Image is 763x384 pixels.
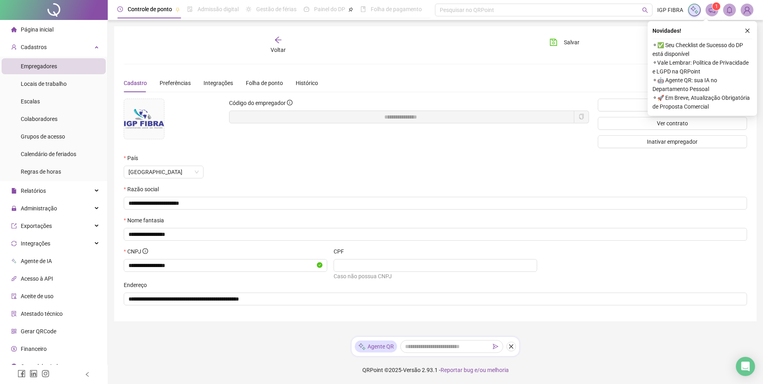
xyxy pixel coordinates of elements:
span: dashboard [304,6,309,12]
button: Salvar [544,36,585,49]
span: Voltar [271,47,286,53]
span: export [11,223,17,229]
span: dollar [11,346,17,352]
span: Novidades ! [652,26,681,35]
span: Inativar empregador [647,137,698,146]
span: ⚬ Vale Lembrar: Política de Privacidade e LGPD na QRPoint [652,58,752,76]
button: Inativar empregador [598,135,747,148]
span: search [642,7,648,13]
span: IGP FIBRA [657,6,683,14]
span: ⚬ 🚀 Em Breve, Atualização Obrigatória de Proposta Comercial [652,93,752,111]
span: Acesso à API [21,275,53,282]
span: file-done [187,6,193,12]
span: info-circle [287,100,293,105]
span: user-add [11,44,17,50]
span: Razão social [127,185,159,194]
span: Gerar QRCode [21,328,56,335]
span: info-circle [11,364,17,369]
span: ⚬ 🤖 Agente QR: sua IA no Departamento Pessoal [652,76,752,93]
footer: QRPoint © 2025 - 2.93.1 - [108,356,763,384]
button: Ver contrato [598,117,747,130]
span: Aceite de uso [21,293,53,299]
label: Endereço [124,281,152,289]
span: notification [708,6,716,14]
div: Folha de ponto [246,79,283,87]
img: sparkle-icon.fc2bf0ac1784a2077858766a79e2daf3.svg [358,342,366,351]
span: ⚬ ✅ Seu Checklist de Sucesso do DP está disponível [652,41,752,58]
span: sync [11,241,17,246]
sup: 1 [712,2,720,10]
span: Versão [403,367,421,373]
div: Cadastro [124,79,147,87]
span: Ver contrato [657,119,688,128]
span: Financeiro [21,346,47,352]
span: close [508,344,514,349]
span: bell [726,6,733,14]
span: Gestão de férias [256,6,297,12]
span: Empregadores [21,63,57,69]
span: Atestado técnico [21,311,63,317]
span: Relatórios [21,188,46,194]
span: Administração [21,205,57,212]
span: Central de ajuda [21,363,61,370]
label: CPF [334,247,349,256]
span: save [550,38,557,46]
div: Caso não possua CNPJ [334,272,537,281]
span: Integrações [21,240,50,247]
span: Cadastros [21,44,47,50]
span: linkedin [30,370,38,378]
span: sun [246,6,251,12]
span: Agente de IA [21,258,52,264]
span: solution [11,311,17,317]
span: Código do empregador [229,100,286,106]
span: Brasil [128,166,199,178]
span: facebook [18,370,26,378]
span: Controle de ponto [128,6,172,12]
div: Integrações [204,79,233,87]
span: Admissão digital [198,6,239,12]
span: instagram [42,370,49,378]
button: Gerar QRCode [598,99,747,111]
span: Grupos de acesso [21,133,65,140]
span: clock-circle [117,6,123,12]
span: País [127,154,138,162]
span: arrow-left [274,36,282,44]
span: Exportações [21,223,52,229]
img: 37285 [741,4,753,16]
span: audit [11,293,17,299]
span: send [493,344,498,349]
span: Regras de horas [21,168,61,175]
span: Locais de trabalho [21,81,67,87]
span: book [360,6,366,12]
span: lock [11,206,17,211]
span: pushpin [348,7,353,12]
span: Reportar bug e/ou melhoria [441,367,509,373]
span: api [11,276,17,281]
span: Página inicial [21,26,53,33]
span: Calendário de feriados [21,151,76,157]
div: Histórico [296,79,318,87]
span: CNPJ [127,247,148,256]
img: sparkle-icon.fc2bf0ac1784a2077858766a79e2daf3.svg [690,6,699,14]
span: copy [579,114,584,119]
span: qrcode [11,329,17,334]
span: Salvar [564,38,579,47]
span: Colaboradores [21,116,57,122]
span: Folha de pagamento [371,6,422,12]
span: file [11,188,17,194]
img: imagem empregador [124,109,164,129]
div: Open Intercom Messenger [736,357,755,376]
span: Painel do DP [314,6,345,12]
span: Escalas [21,98,40,105]
span: left [85,372,90,377]
span: Nome fantasia [127,216,164,225]
span: info-circle [142,248,148,254]
span: Preferências [160,80,191,86]
span: home [11,27,17,32]
span: pushpin [175,7,180,12]
span: 1 [715,4,718,9]
span: close [745,28,750,34]
div: Agente QR [355,340,397,352]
